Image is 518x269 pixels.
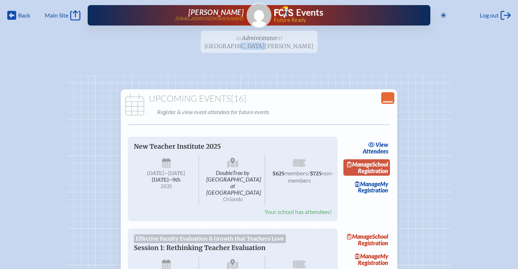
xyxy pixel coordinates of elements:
span: 2025 [140,184,193,189]
img: Florida Council of Independent Schools [274,6,293,17]
span: [DATE] [147,170,164,176]
span: [DATE]–⁠9th [152,177,180,183]
span: Future Ready [274,17,407,23]
span: Manage [347,233,372,240]
span: members [284,169,308,176]
a: ManageSchool Registration [343,159,390,176]
a: ManageMy Registration [343,179,390,195]
span: Effective Faculty Evaluation & Growth that Teachers Love [134,234,286,243]
a: Main Site [45,10,80,20]
span: [PERSON_NAME] [188,8,244,16]
span: Manage [355,180,380,187]
a: viewAttendees [360,140,390,156]
span: non-members [288,169,334,184]
p: Register & view event attendees for future events [157,107,393,117]
a: FCIS LogoEvents [274,6,323,19]
h1: Events [296,8,323,17]
span: Back [18,12,30,19]
div: FCIS Events — Future ready [274,6,407,23]
h1: Upcoming Events [124,94,394,104]
span: Your school has attendees! [264,208,332,215]
p: [EMAIL_ADDRESS][DOMAIN_NAME] [175,16,244,21]
span: $725 [310,171,322,177]
span: Log out [480,12,499,19]
span: New Teacher Institute 2025 [134,143,221,151]
span: Manage [347,161,372,168]
span: view [375,141,388,148]
a: ManageSchool Registration [343,231,390,248]
span: $625 [272,171,284,177]
a: Gravatar [247,3,271,28]
span: Manage [355,253,380,260]
span: Main Site [45,12,68,19]
span: Orlando [223,195,243,202]
span: –[DATE] [164,170,185,176]
a: [PERSON_NAME][EMAIL_ADDRESS][DOMAIN_NAME] [111,8,244,23]
span: [16] [231,93,246,104]
span: / [308,169,310,176]
span: DoubleTree by [GEOGRAPHIC_DATA] at [GEOGRAPHIC_DATA] [200,155,266,205]
img: Gravatar [247,4,271,27]
a: ManageMy Registration [343,251,390,268]
span: Session 1: Rethinking Teacher Evaluation [134,244,266,252]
